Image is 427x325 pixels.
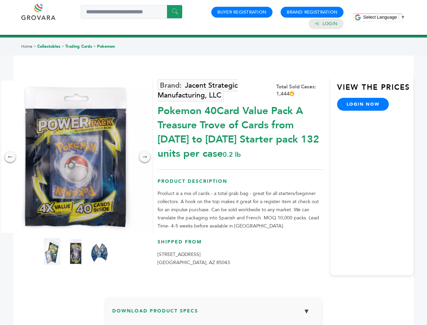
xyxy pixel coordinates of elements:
span: ▼ [401,15,405,20]
h3: Shipped From [158,239,324,251]
a: Login [323,21,337,27]
span: Select Language [363,15,397,20]
div: ← [5,151,16,162]
a: Brand Registration [287,9,337,15]
input: Search a product or brand... [81,5,182,19]
span: > [33,44,36,49]
img: Pokemon 40-Card Value Pack – A Treasure Trove of Cards from 1996 to 2024 - Starter pack! 132 unit... [91,238,108,265]
p: Product is a mix of cards - a total grab bag - great for all starters/beginner collectors. A hook... [158,190,324,230]
a: Jacent Strategic Manufacturing, LLC [158,79,238,102]
div: Total Sold Cases: 1,444 [276,83,324,97]
a: login now [337,98,389,111]
a: Collectables [37,44,61,49]
a: Select Language​ [363,15,405,20]
button: ▼ [298,304,315,319]
span: 0.2 lb [223,150,241,159]
span: > [93,44,96,49]
img: Pokemon 40-Card Value Pack – A Treasure Trove of Cards from 1996 to 2024 - Starter pack! 132 unit... [44,238,61,265]
span: > [62,44,64,49]
div: → [139,151,150,162]
h3: View the Prices [337,82,413,98]
a: Home [21,44,32,49]
h3: Download Product Specs [112,304,315,324]
img: Pokemon 40-Card Value Pack – A Treasure Trove of Cards from 1996 to 2024 - Starter pack! 132 unit... [67,238,84,265]
a: Buyer Registration [217,9,266,15]
h3: Product Description [158,178,324,190]
div: Pokemon 40Card Value Pack A Treasure Trove of Cards from [DATE] to [DATE] Starter pack 132 units ... [158,101,324,161]
a: Trading Cards [65,44,92,49]
a: Pokemon [97,44,115,49]
p: [STREET_ADDRESS] [GEOGRAPHIC_DATA], AZ 85043 [158,251,324,267]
